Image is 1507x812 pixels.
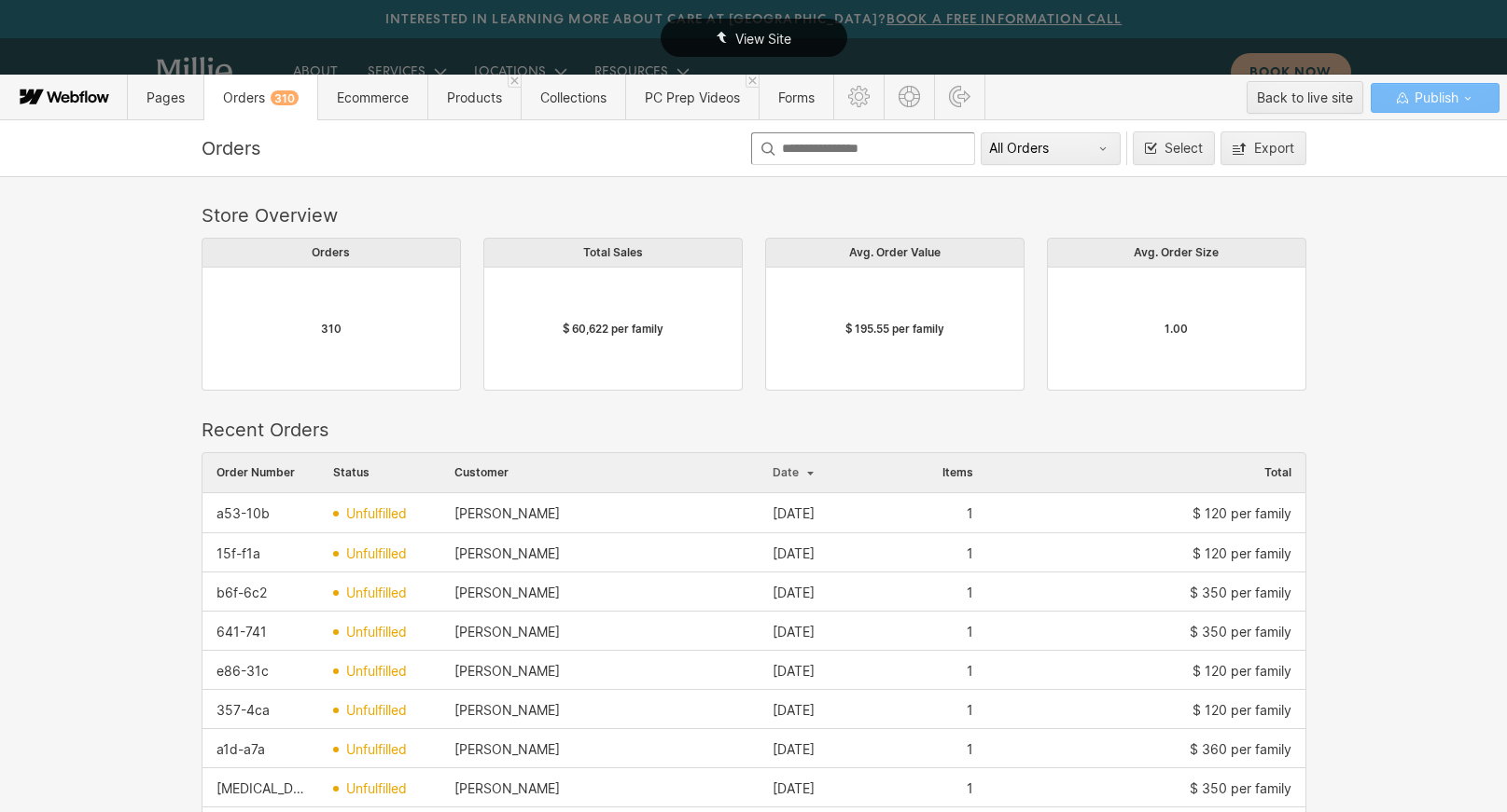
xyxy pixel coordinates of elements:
[454,585,560,600] div: [PERSON_NAME]
[454,664,560,679] div: [PERSON_NAME]
[1047,238,1306,268] div: Avg. Order Size
[765,238,1025,268] div: Avg. Order Value
[1411,84,1458,112] span: Publish
[759,453,917,492] div: Date
[202,767,1306,808] div: row
[645,89,740,105] span: PC Prep Videos
[454,506,560,521] div: [PERSON_NAME]
[454,742,560,757] div: [PERSON_NAME]
[967,781,973,796] div: 1
[967,703,973,718] div: 1
[1371,83,1500,113] button: Publish
[735,31,791,47] span: View Site
[1190,585,1291,600] div: $ 350 per family
[454,703,560,718] div: [PERSON_NAME]
[147,89,185,105] span: Pages
[216,781,305,796] div: [MEDICAL_DATA]-a87
[216,466,295,479] span: Order Number
[1193,703,1291,718] div: $ 120 per family
[346,664,407,679] span: unfulfilled
[773,546,815,561] div: [DATE]
[1193,664,1291,679] div: $ 120 per family
[333,466,370,479] span: Status
[202,204,1306,227] div: Store Overview
[454,781,560,796] div: [PERSON_NAME]
[1133,131,1215,165] button: Select
[1190,781,1291,796] div: $ 350 per family
[271,90,299,105] div: 310
[454,625,560,640] div: [PERSON_NAME]
[1193,546,1291,561] div: $ 120 per family
[967,664,973,679] div: 1
[202,532,1306,573] div: row
[989,141,1095,156] div: All Orders
[216,703,270,718] div: 357-4ca
[202,419,1306,441] div: Recent Orders
[773,703,815,718] div: [DATE]
[773,585,815,600] div: [DATE]
[942,466,973,479] span: Items
[773,625,815,640] div: [DATE]
[202,611,1306,652] div: row
[773,664,815,679] div: [DATE]
[346,703,407,718] span: unfulfilled
[346,506,407,521] span: unfulfilled
[346,625,407,640] span: unfulfilled
[563,322,663,337] div: $ 60,622 per family
[202,571,1306,612] div: row
[540,89,607,105] span: Collections
[773,742,815,757] div: [DATE]
[1254,141,1294,156] div: Export
[1221,131,1306,165] button: Export
[337,89,409,105] span: Ecommerce
[346,546,407,561] span: unfulfilled
[321,322,342,337] div: 310
[967,625,973,640] div: 1
[845,322,944,337] div: $ 195.55 per family
[216,742,265,757] div: a1d-a7a
[216,625,267,640] div: 641-741
[1247,81,1363,114] button: Back to live site
[1264,466,1291,479] span: Total
[483,238,743,268] div: Total Sales
[1165,322,1188,337] div: 1.00
[1257,84,1353,112] div: Back to live site
[967,546,973,561] div: 1
[746,75,759,88] a: Close 'PC Prep Videos' tab
[967,585,973,600] div: 1
[773,781,815,796] div: [DATE]
[216,546,260,561] div: 15f-f1a
[346,585,407,600] span: unfulfilled
[1165,140,1203,156] span: Select
[202,137,746,159] div: Orders
[202,493,1306,534] div: row
[967,506,973,521] div: 1
[216,664,269,679] div: e86-31c
[202,650,1306,691] div: row
[202,238,461,268] div: Orders
[216,585,267,600] div: b6f-6c2
[202,728,1306,769] div: row
[773,506,815,521] div: [DATE]
[346,781,407,796] span: unfulfilled
[346,742,407,757] span: unfulfilled
[454,466,509,479] span: Customer
[223,89,299,105] span: Orders
[1193,506,1291,521] div: $ 120 per family
[778,89,815,105] span: Forms
[967,742,973,757] div: 1
[508,75,521,88] a: Close 'Products' tab
[1190,742,1291,757] div: $ 360 per family
[773,465,799,479] span: Date
[1190,625,1291,640] div: $ 350 per family
[216,506,270,521] div: a53-10b
[454,546,560,561] div: [PERSON_NAME]
[447,89,502,105] span: Products
[202,689,1306,730] div: row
